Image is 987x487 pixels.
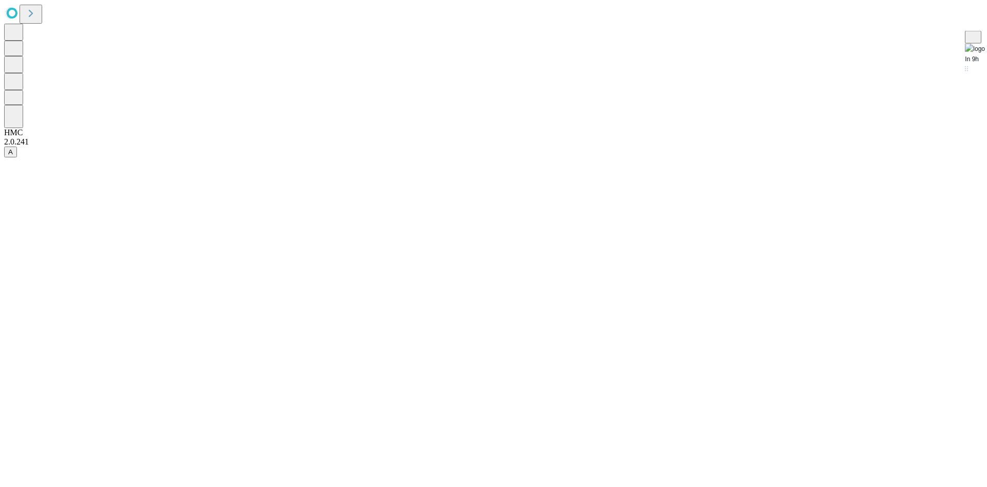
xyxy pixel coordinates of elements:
div: In 9h [965,54,987,64]
img: logo [965,44,985,54]
button: A [4,147,17,157]
span: A [8,148,13,156]
div: 2.0.241 [4,137,983,147]
div: HMC [4,128,983,137]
